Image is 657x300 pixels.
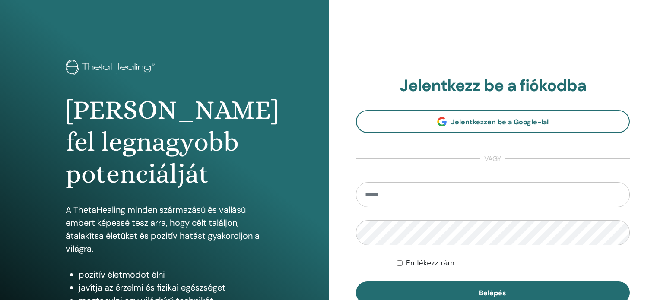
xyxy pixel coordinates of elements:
[66,203,263,255] p: A ThetaHealing minden származású és vallású embert képessé tesz arra, hogy célt találjon, átalakí...
[66,94,263,190] h1: [PERSON_NAME] fel legnagyobb potenciálját
[479,288,506,297] span: Belépés
[397,258,630,268] div: Keep me authenticated indefinitely or until I manually logout
[79,268,263,281] li: pozitív életmódot élni
[356,110,630,133] a: Jelentkezzen be a Google-lal
[451,117,549,126] span: Jelentkezzen be a Google-lal
[480,154,505,164] span: vagy
[406,258,454,268] label: Emlékezz rám
[79,281,263,294] li: javítja az érzelmi és fizikai egészséget
[356,76,630,96] h2: Jelentkezz be a fiókodba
